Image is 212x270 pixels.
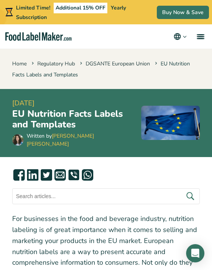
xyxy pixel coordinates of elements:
div: Open Intercom Messenger [186,244,204,262]
a: menu [188,24,212,49]
a: Home [12,60,27,67]
span: Limited Time! [16,4,50,11]
span: EU Nutrition Facts Labels and Templates [12,60,190,78]
span: [DATE] [12,98,129,108]
img: Maria Abi Hanna - Food Label Maker [12,134,24,146]
input: Search articles... [12,188,200,204]
h1: EU Nutrition Facts Labels and Templates [12,108,129,130]
a: Buy Now & Save [157,6,209,19]
a: DGSANTE European Union [86,60,150,67]
a: Food Label Maker homepage [5,32,72,41]
a: [PERSON_NAME] [PERSON_NAME] [27,132,94,148]
span: Yearly Subscription [16,4,126,21]
span: Additional 15% OFF [54,3,107,13]
button: Change language [173,32,188,41]
div: Written by [27,132,129,148]
a: Regulatory Hub [37,60,75,67]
